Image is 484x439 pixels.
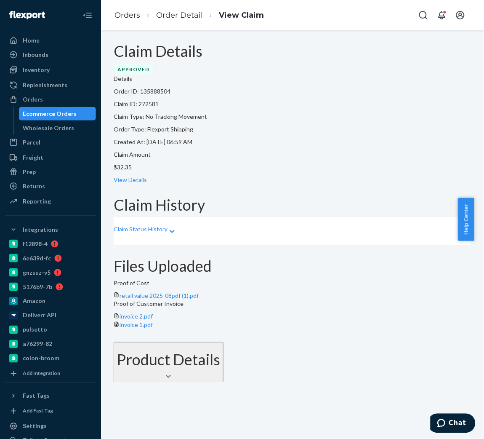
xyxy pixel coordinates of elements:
div: Add Fast Tag [23,407,53,415]
iframe: Opens a widget where you can chat to one of our agents [431,414,476,435]
button: Fast Tags [5,389,96,403]
h1: Claim History [114,197,471,214]
div: Inventory [23,66,50,74]
div: colon-broom [23,354,59,363]
a: 6e639d-fc [5,252,96,265]
a: Wholesale Orders [19,121,96,135]
div: Ecommerce Orders [23,110,77,118]
p: Order Type: Flexport Shipping [114,125,471,134]
img: Flexport logo [9,11,45,19]
div: a76299-82 [23,340,52,348]
h1: Claim Details [114,43,471,60]
a: Orders [5,93,96,106]
div: f12898-4 [23,240,48,248]
a: Inventory [5,63,96,77]
a: f12898-4 [5,237,96,251]
p: Claim Status History [114,225,168,233]
a: Add Fast Tag [5,406,96,416]
button: Close Navigation [79,7,96,24]
a: Returns [5,179,96,193]
a: View Details [114,176,147,183]
p: $32.35 [114,163,471,171]
div: Freight [23,153,43,162]
a: Deliverr API [5,309,96,322]
div: Fast Tags [23,392,50,400]
a: Home [5,34,96,47]
div: Home [23,36,40,45]
a: Prep [5,165,96,179]
a: Amazon [5,294,96,308]
a: colon-broom [5,352,96,365]
a: 5176b9-7b [5,280,96,294]
div: Orders [23,95,43,104]
a: Freight [5,151,96,164]
div: 6e639d-fc [23,254,51,262]
div: Deliverr API [23,311,56,320]
a: invoice 1.pdf [120,321,153,329]
button: Open account menu [452,7,469,24]
a: Ecommerce Orders [19,107,96,120]
a: Inbounds [5,48,96,62]
a: a76299-82 [5,337,96,351]
p: Order ID: 135888504 [114,87,471,96]
div: Add Integration [23,370,60,377]
div: Settings [23,422,47,431]
a: Add Integration [5,369,96,379]
a: pulsetto [5,323,96,337]
a: View Claim [219,11,264,20]
a: Settings [5,420,96,433]
a: gnzsuz-v5 [5,266,96,279]
a: Parcel [5,136,96,149]
div: Returns [23,182,45,190]
h1: Files Uploaded [114,258,471,275]
p: Created At: [DATE] 06:59 AM [114,138,471,146]
a: Reporting [5,195,96,208]
a: Replenishments [5,78,96,92]
button: Integrations [5,223,96,236]
p: Proof of Customer Invoice [114,300,471,308]
div: Amazon [23,297,45,305]
button: Product Details [114,342,223,383]
div: pulsetto [23,326,47,334]
div: Replenishments [23,81,67,89]
p: Claim Type: No Tracking Movement [114,112,471,121]
a: retail value 2025-08pdf (1).pdf [120,292,199,299]
p: Proof of Cost [114,279,471,287]
p: Details [114,75,471,83]
div: Integrations [23,225,58,234]
ol: breadcrumbs [108,3,271,28]
div: Prep [23,168,36,176]
a: invoice 2.pdf [120,313,153,320]
div: Parcel [23,138,40,147]
button: Open notifications [433,7,450,24]
button: Open Search Box [415,7,432,24]
div: 5176b9-7b [23,283,52,291]
button: Help Center [458,198,474,241]
a: Orders [114,11,140,20]
div: Wholesale Orders [23,124,74,132]
div: Inbounds [23,51,48,59]
p: Claim Amount [114,150,471,159]
h1: Product Details [117,352,220,369]
div: Approved [114,64,153,75]
a: Order Detail [156,11,203,20]
p: Claim ID: 272581 [114,100,471,108]
div: gnzsuz-v5 [23,268,51,277]
div: Reporting [23,197,51,206]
